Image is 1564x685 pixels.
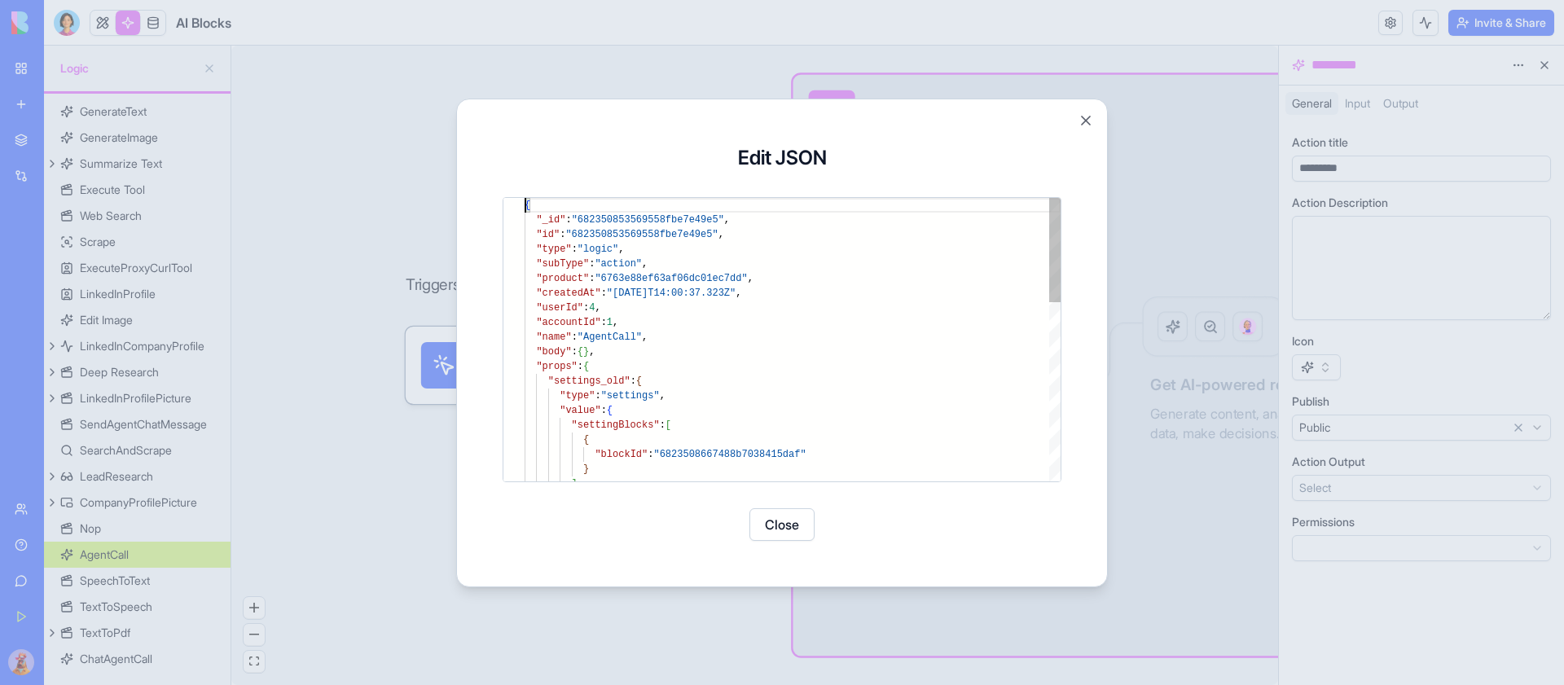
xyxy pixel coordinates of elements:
[578,361,583,372] span: :
[572,332,578,343] span: :
[749,508,815,541] button: Close
[601,288,607,299] span: :
[583,302,589,314] span: :
[503,145,1061,171] h3: Edit JSON
[536,258,589,270] span: "subType"
[536,346,571,358] span: "body"
[601,405,607,416] span: :
[595,390,600,402] span: :
[536,288,600,299] span: "createdAt"
[589,273,595,284] span: :
[572,346,578,358] span: :
[636,375,642,387] span: {
[578,332,642,343] span: "AgentCall"
[607,405,613,416] span: {
[536,332,571,343] span: "name"
[642,332,648,343] span: ,
[536,317,600,328] span: "accountId"
[607,288,736,299] span: "[DATE]T14:00:37.323Z"
[589,346,595,358] span: ,
[572,244,578,255] span: :
[572,478,578,490] span: ]
[536,214,565,226] span: "_id"
[595,449,648,460] span: "blockId"
[653,449,806,460] span: "6823508667488b7038415daf"
[736,288,741,299] span: ,
[601,317,607,328] span: :
[536,273,589,284] span: "product"
[595,258,642,270] span: "action"
[583,434,589,446] span: {
[536,244,571,255] span: "type"
[536,361,577,372] span: "props"
[630,375,636,387] span: :
[718,229,724,240] span: ,
[660,390,666,402] span: ,
[578,244,618,255] span: "logic"
[595,302,600,314] span: ,
[536,302,583,314] span: "userId"
[648,449,653,460] span: :
[572,214,724,226] span: "682350853569558fbe7e49e5"
[595,273,747,284] span: "6763e88ef63af06dc01ec7dd"
[565,229,718,240] span: "682350853569558fbe7e49e5"
[642,258,648,270] span: ,
[583,361,589,372] span: {
[748,273,753,284] span: ,
[666,419,671,431] span: [
[724,214,730,226] span: ,
[560,229,565,240] span: :
[589,258,595,270] span: :
[525,200,530,211] span: {
[660,419,666,431] span: :
[607,317,613,328] span: 1
[565,214,571,226] span: :
[548,375,630,387] span: "settings_old"
[601,390,660,402] span: "settings"
[618,244,624,255] span: ,
[583,463,589,475] span: }
[560,405,600,416] span: "value"
[583,346,589,358] span: }
[572,419,660,431] span: "settingBlocks"
[560,390,595,402] span: "type"
[613,317,618,328] span: ,
[536,229,560,240] span: "id"
[578,346,583,358] span: {
[589,302,595,314] span: 4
